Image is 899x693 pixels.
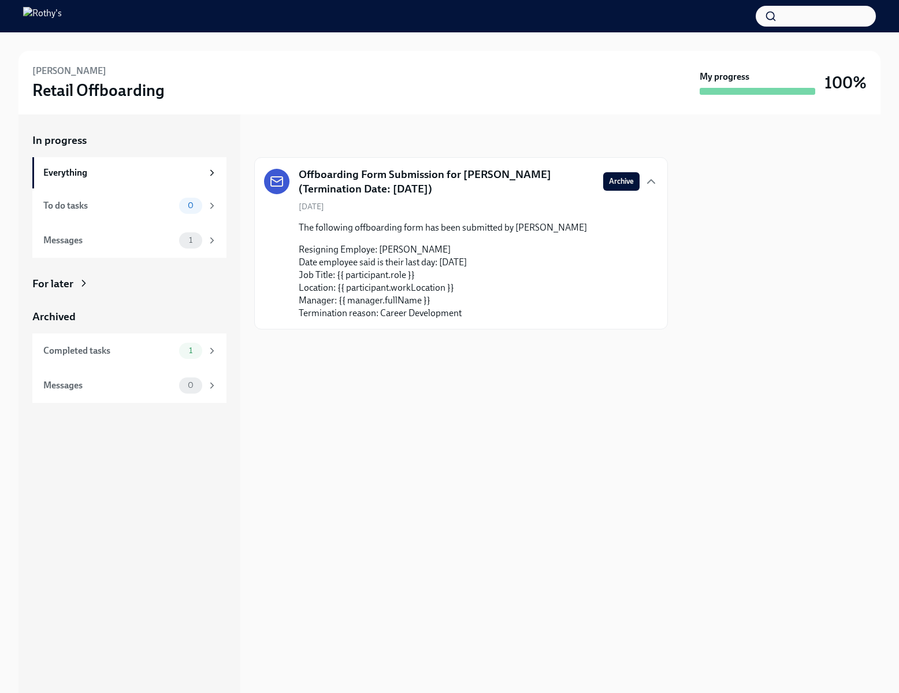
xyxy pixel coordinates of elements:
[43,379,174,392] div: Messages
[43,166,202,179] div: Everything
[32,188,226,223] a: To do tasks0
[32,157,226,188] a: Everything
[32,276,226,291] a: For later
[32,133,226,148] a: In progress
[32,368,226,403] a: Messages0
[32,65,106,77] h6: [PERSON_NAME]
[181,201,200,210] span: 0
[32,80,165,101] h3: Retail Offboarding
[43,344,174,357] div: Completed tasks
[299,167,594,197] h5: Offboarding Form Submission for [PERSON_NAME] (Termination Date: [DATE])
[299,243,587,320] p: Resigning Employe: [PERSON_NAME] Date employee said is their last day: [DATE] Job Title: {{ parti...
[254,133,309,148] div: In progress
[603,172,640,191] button: Archive
[609,176,634,187] span: Archive
[32,309,226,324] a: Archived
[32,276,73,291] div: For later
[32,223,226,258] a: Messages1
[43,234,174,247] div: Messages
[32,333,226,368] a: Completed tasks1
[182,236,199,244] span: 1
[23,7,62,25] img: Rothy's
[181,381,200,390] span: 0
[43,199,174,212] div: To do tasks
[182,346,199,355] span: 1
[299,201,324,212] span: [DATE]
[824,72,867,93] h3: 100%
[299,221,587,234] p: The following offboarding form has been submitted by [PERSON_NAME]
[700,71,749,83] strong: My progress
